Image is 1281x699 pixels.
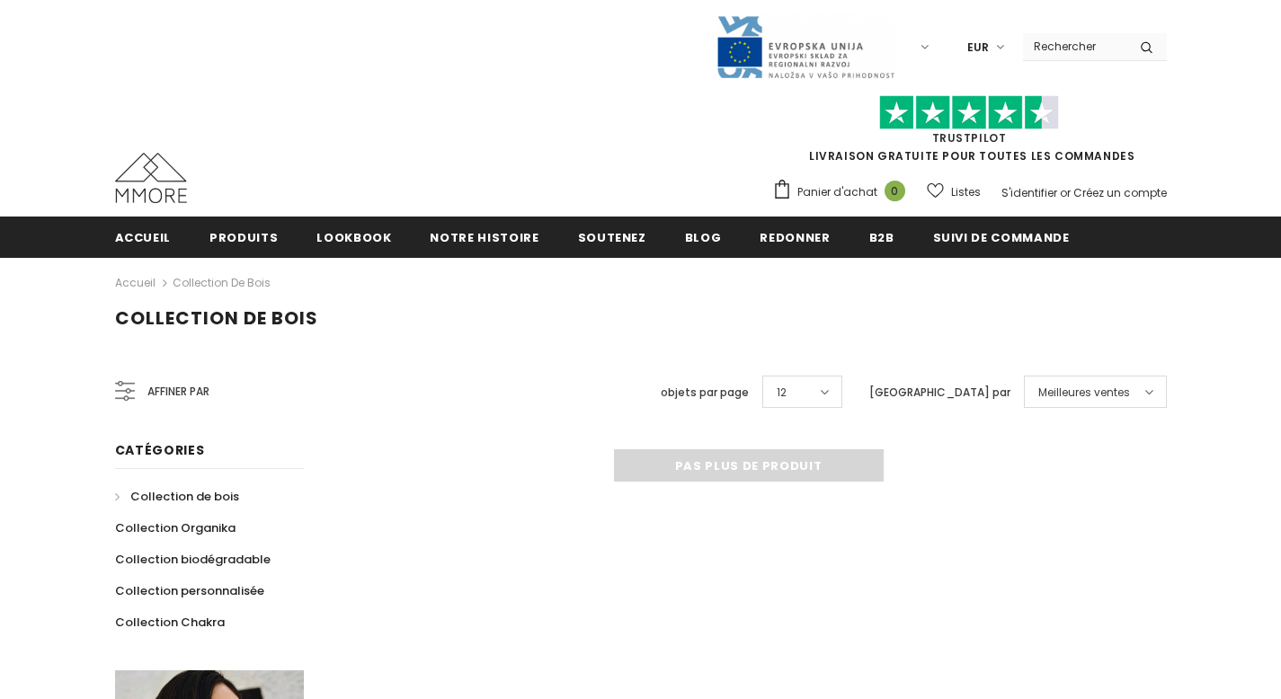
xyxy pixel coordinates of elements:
[115,582,264,599] span: Collection personnalisée
[115,519,236,536] span: Collection Organika
[1038,384,1130,402] span: Meilleures ventes
[933,217,1070,257] a: Suivi de commande
[115,512,236,544] a: Collection Organika
[115,272,156,294] a: Accueil
[115,575,264,606] a: Collection personnalisée
[777,384,787,402] span: 12
[209,217,278,257] a: Produits
[115,614,225,631] span: Collection Chakra
[115,441,205,459] span: Catégories
[578,229,646,246] span: soutenez
[115,606,225,638] a: Collection Chakra
[685,217,722,257] a: Blog
[115,229,172,246] span: Accueil
[869,217,894,257] a: B2B
[772,179,914,206] a: Panier d'achat 0
[879,95,1059,130] img: Faites confiance aux étoiles pilotes
[760,229,830,246] span: Redonner
[716,39,895,54] a: Javni Razpis
[115,544,271,575] a: Collection biodégradable
[927,176,981,208] a: Listes
[685,229,722,246] span: Blog
[932,130,1007,146] a: TrustPilot
[1001,185,1057,200] a: S'identifier
[147,382,209,402] span: Affiner par
[430,217,538,257] a: Notre histoire
[716,14,895,80] img: Javni Razpis
[951,183,981,201] span: Listes
[316,229,391,246] span: Lookbook
[772,103,1167,164] span: LIVRAISON GRATUITE POUR TOUTES LES COMMANDES
[173,275,271,290] a: Collection de bois
[115,481,239,512] a: Collection de bois
[869,229,894,246] span: B2B
[578,217,646,257] a: soutenez
[115,305,318,331] span: Collection de bois
[115,153,187,203] img: Cas MMORE
[430,229,538,246] span: Notre histoire
[1023,33,1126,59] input: Search Site
[115,551,271,568] span: Collection biodégradable
[316,217,391,257] a: Lookbook
[115,217,172,257] a: Accueil
[797,183,877,201] span: Panier d'achat
[760,217,830,257] a: Redonner
[1060,185,1071,200] span: or
[661,384,749,402] label: objets par page
[869,384,1010,402] label: [GEOGRAPHIC_DATA] par
[933,229,1070,246] span: Suivi de commande
[885,181,905,201] span: 0
[1073,185,1167,200] a: Créez un compte
[130,488,239,505] span: Collection de bois
[967,39,989,57] span: EUR
[209,229,278,246] span: Produits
